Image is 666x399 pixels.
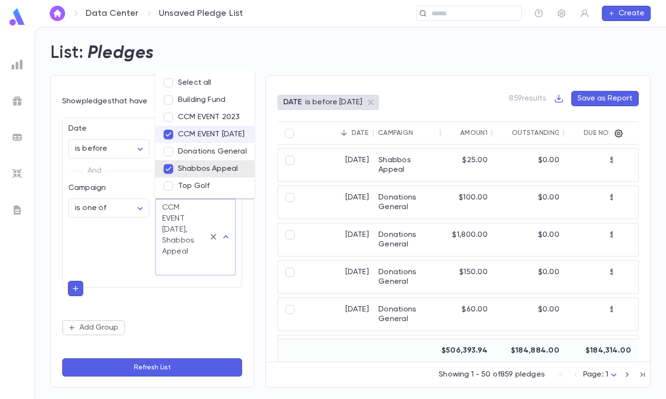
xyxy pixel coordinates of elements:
[413,125,428,141] button: Sort
[283,98,302,107] p: DATE
[302,149,374,181] div: [DATE]
[492,186,564,219] div: $0.00
[11,59,23,70] img: reports_grey.c525e4749d1bce6a11f5fe2a8de1b229.svg
[583,367,620,382] div: Page: 1
[564,298,636,331] div: $0.00
[571,91,639,106] button: Save as Report
[441,335,492,368] div: $250.00
[207,230,220,244] button: Clear
[584,129,647,137] div: Due Now Amount
[352,129,368,137] div: Date
[155,143,255,160] li: Donations General
[11,95,23,107] img: campaigns_grey.99e729a5f7ee94e3726e6486bddda8f1.svg
[8,8,27,26] img: logo
[378,129,413,137] div: Campaign
[68,199,149,218] div: is one of
[155,91,255,109] li: Building Fund
[445,125,460,141] button: Sort
[564,335,636,368] div: $0.00
[492,223,564,256] div: $0.00
[497,125,512,141] button: Sort
[441,149,492,181] div: $25.00
[441,223,492,256] div: $1,800.00
[75,145,107,153] span: is before
[11,168,23,179] img: imports_grey.530a8a0e642e233f2baf0ef88e8c9fcb.svg
[62,97,242,106] div: Show pledges that have
[374,298,441,331] div: Donations General
[155,160,255,177] li: Shabbos Appeal
[602,6,651,21] button: Create
[68,140,149,158] div: is before
[439,370,545,379] p: Showing 1 - 50 of 859 pledges
[492,298,564,331] div: $0.00
[564,149,636,181] div: $0.00
[564,223,636,256] div: $0.00
[374,149,441,181] div: Shabbos Appeal
[11,204,23,216] img: letters_grey.7941b92b52307dd3b8a917253454ce1c.svg
[155,74,255,91] li: Select all
[492,261,564,293] div: $0.00
[62,320,125,335] button: Add Group
[441,186,492,219] div: $100.00
[509,94,546,103] p: 859 results
[336,125,352,141] button: Sort
[155,126,255,143] li: CCM EVENT [DATE]
[568,125,584,141] button: Sort
[305,98,363,107] p: is before [DATE]
[492,149,564,181] div: $0.00
[63,177,236,193] div: Campaign
[88,164,101,177] p: And
[512,129,560,137] div: Outstanding
[441,261,492,293] div: $150.00
[564,261,636,293] div: $0.00
[441,339,492,362] div: $506,393.94
[86,8,138,19] a: Data Center
[302,335,374,368] div: [DATE]
[277,95,379,110] div: DATEis before [DATE]
[88,43,154,64] h2: Pledges
[302,186,374,219] div: [DATE]
[441,298,492,331] div: $60.00
[159,8,243,19] p: Unsaved Pledge List
[302,298,374,331] div: [DATE]
[492,335,564,368] div: $0.00
[374,223,441,256] div: Donations General
[302,261,374,293] div: [DATE]
[11,132,23,143] img: batches_grey.339ca447c9d9533ef1741baa751efc33.svg
[162,202,203,257] div: CCM EVENT [DATE], Shabbos Appeal
[219,230,233,244] button: Close
[460,129,489,137] div: Amount
[583,371,608,378] span: Page: 1
[564,339,636,362] div: $184,314.00
[155,109,255,126] li: CCM EVENT 2023
[63,118,236,133] div: Date
[374,186,441,219] div: Donations General
[492,339,564,362] div: $184,884.00
[564,186,636,219] div: $0.00
[52,10,63,17] img: home_white.a664292cf8c1dea59945f0da9f25487c.svg
[75,204,106,212] span: is one of
[155,177,255,195] li: Top Golf
[374,261,441,293] div: Donations General
[62,358,242,377] button: Refresh List
[374,335,441,368] div: Donations General
[302,223,374,256] div: [DATE]
[50,43,84,64] h2: List:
